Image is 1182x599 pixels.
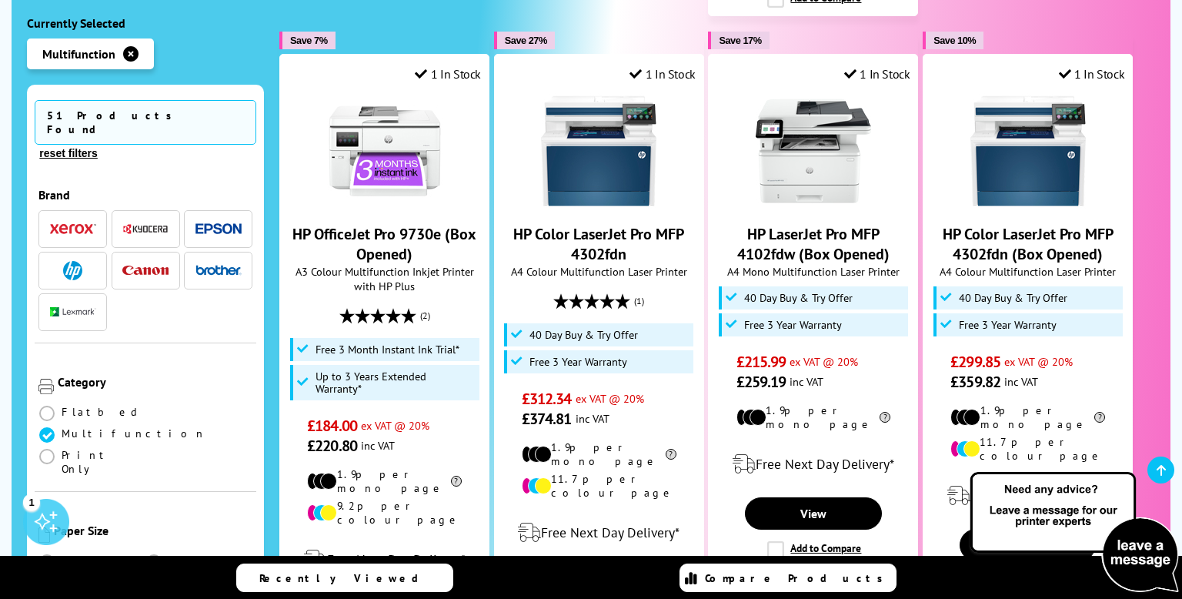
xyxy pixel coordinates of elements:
[23,494,40,510] div: 1
[45,302,101,323] button: Lexmark
[1004,354,1073,369] span: ex VAT @ 20%
[923,32,983,49] button: Save 10%
[307,467,462,495] li: 1.9p per mono page
[290,35,327,46] span: Save 7%
[58,374,252,390] div: Category
[27,15,264,31] div: Currently Selected
[736,352,786,372] span: £215.99
[38,379,54,394] img: Category
[736,403,891,431] li: 1.9p per mono page
[361,438,395,453] span: inc VAT
[54,523,252,538] div: Paper Size
[737,224,890,264] a: HP LaserJet Pro MFP 4102fdw (Box Opened)
[62,554,75,567] span: A3
[844,66,910,82] div: 1 In Stock
[122,223,169,235] img: Kyocera
[744,292,853,304] span: 40 Day Buy & Try Offer
[679,564,897,592] a: Compare Products
[505,35,547,46] span: Save 27%
[736,372,786,392] span: £259.19
[169,554,182,567] span: A4
[63,261,82,280] img: HP
[327,196,442,212] a: HP OfficeJet Pro 9730e (Box Opened)
[1059,66,1125,82] div: 1 In Stock
[716,443,910,486] div: modal_delivery
[62,448,145,476] span: Print Only
[503,264,696,279] span: A4 Colour Multifunction Laser Printer
[288,538,481,581] div: modal_delivery
[767,541,861,558] label: Add to Compare
[719,35,761,46] span: Save 17%
[522,472,676,500] li: 11.7p per colour page
[50,224,96,235] img: Xerox
[629,66,696,82] div: 1 In Stock
[960,529,1097,561] a: View
[191,219,246,239] button: Epson
[541,196,656,212] a: HP Color LaserJet Pro MFP 4302fdn
[522,409,572,429] span: £374.81
[790,354,858,369] span: ex VAT @ 20%
[756,93,871,209] img: HP LaserJet Pro MFP 4102fdw (Box Opened)
[279,32,335,49] button: Save 7%
[967,470,1182,596] img: Open Live Chat window
[529,329,638,341] span: 40 Day Buy & Try Offer
[745,497,882,530] a: View
[950,352,1000,372] span: £299.85
[45,260,101,281] button: HP
[292,224,476,264] a: HP OfficeJet Pro 9730e (Box Opened)
[513,224,684,264] a: HP Color LaserJet Pro MFP 4302fdn
[541,93,656,209] img: HP Color LaserJet Pro MFP 4302fdn
[38,187,252,202] div: Brand
[195,265,242,276] img: Brother
[756,196,871,212] a: HP LaserJet Pro MFP 4102fdw (Box Opened)
[45,219,101,239] button: Xerox
[576,391,644,406] span: ex VAT @ 20%
[950,435,1105,463] li: 11.7p per colour page
[307,416,357,436] span: £184.00
[191,260,246,281] button: Brother
[327,93,442,209] img: HP OfficeJet Pro 9730e (Box Opened)
[494,32,555,49] button: Save 27%
[744,319,842,331] span: Free 3 Year Warranty
[1004,374,1038,389] span: inc VAT
[959,319,1057,331] span: Free 3 Year Warranty
[118,219,173,239] button: Kyocera
[790,374,823,389] span: inc VAT
[943,224,1114,264] a: HP Color LaserJet Pro MFP 4302fdn (Box Opened)
[705,571,891,585] span: Compare Products
[415,66,481,82] div: 1 In Stock
[35,146,102,160] button: reset filters
[522,440,676,468] li: 1.9p per mono page
[316,343,459,356] span: Free 3 Month Instant Ink Trial*
[970,93,1086,209] img: HP Color LaserJet Pro MFP 4302fdn (Box Opened)
[716,264,910,279] span: A4 Mono Multifunction Laser Printer
[307,436,357,456] span: £220.80
[708,32,769,49] button: Save 17%
[62,427,206,440] span: Multifunction
[62,405,142,419] span: Flatbed
[42,46,115,62] span: Multifunction
[195,223,242,235] img: Epson
[361,418,429,433] span: ex VAT @ 20%
[959,292,1067,304] span: 40 Day Buy & Try Offer
[529,356,627,368] span: Free 3 Year Warranty
[288,264,481,293] span: A3 Colour Multifunction Inkjet Printer with HP Plus
[35,100,256,145] span: 51 Products Found
[118,260,173,281] button: Canon
[122,266,169,276] img: Canon
[576,411,609,426] span: inc VAT
[950,403,1105,431] li: 1.9p per mono page
[950,372,1000,392] span: £359.82
[970,196,1086,212] a: HP Color LaserJet Pro MFP 4302fdn (Box Opened)
[634,286,644,316] span: (1)
[933,35,976,46] span: Save 10%
[931,264,1124,279] span: A4 Colour Multifunction Laser Printer
[503,511,696,554] div: modal_delivery
[259,571,434,585] span: Recently Viewed
[50,308,96,317] img: Lexmark
[522,389,572,409] span: £312.34
[931,474,1124,517] div: modal_delivery
[236,564,453,592] a: Recently Viewed
[307,499,462,527] li: 9.2p per colour page
[420,301,430,330] span: (2)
